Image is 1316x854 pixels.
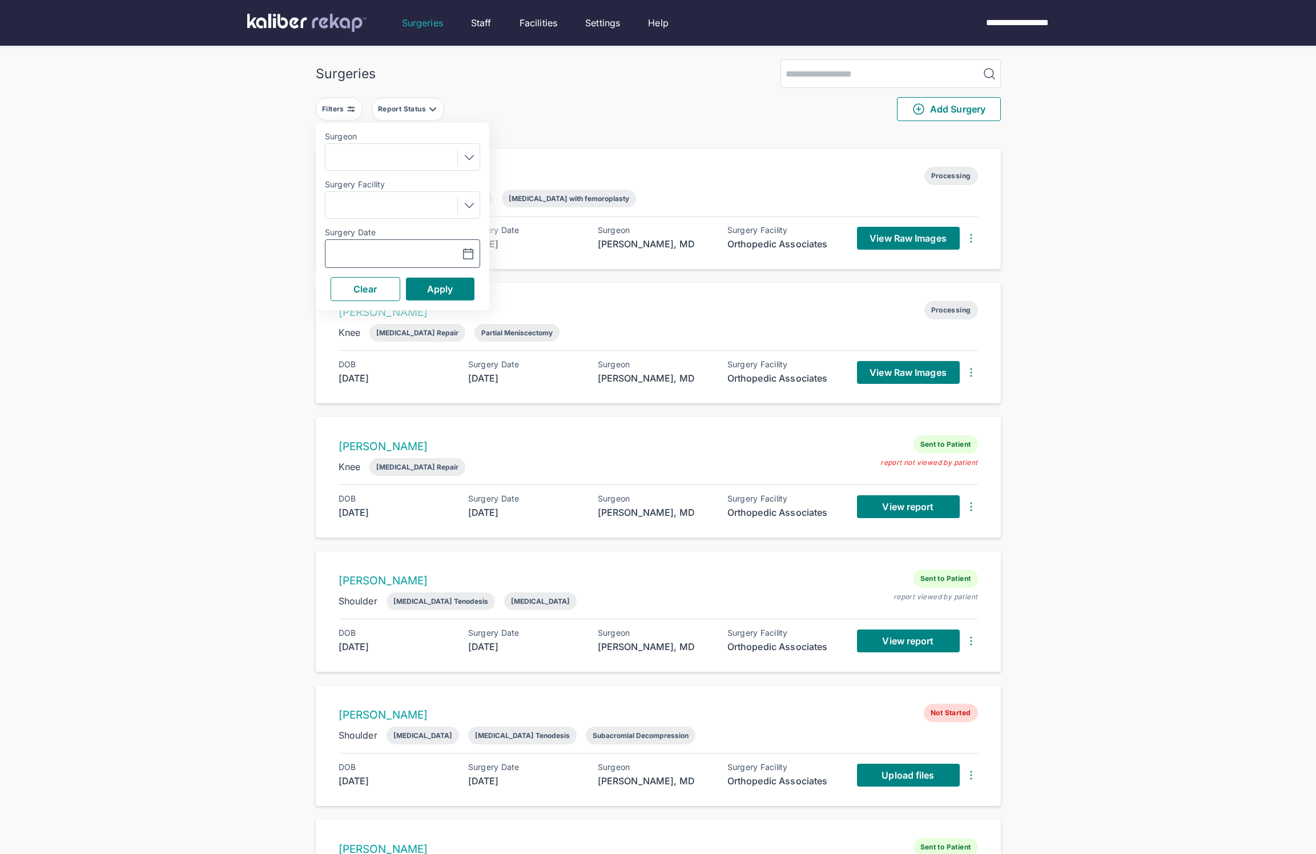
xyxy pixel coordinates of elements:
div: [DATE] [339,371,453,385]
div: [DATE] [468,237,582,251]
a: [PERSON_NAME] [339,440,428,453]
div: report not viewed by patient [880,458,977,467]
div: Knee [339,326,361,339]
div: [DATE] [468,371,582,385]
div: Surgery Facility [727,360,842,369]
div: Orthopedic Associates [727,506,842,519]
div: Knee [339,460,361,474]
div: [DATE] [339,506,453,519]
div: Surgery Facility [727,628,842,638]
button: Filters [316,97,363,121]
div: [PERSON_NAME], MD [598,237,712,251]
div: Surgeon [598,628,712,638]
label: Surgery Facility [325,180,480,189]
div: Surgery Facility [727,494,842,503]
div: Shoulder [339,594,377,608]
a: View report [857,630,960,652]
div: Surgery Date [468,763,582,772]
span: Sent to Patient [913,435,978,454]
a: [PERSON_NAME] [339,306,428,319]
img: DotsThreeVertical.31cb0eda.svg [964,366,978,379]
img: DotsThreeVertical.31cb0eda.svg [964,231,978,245]
div: Surgeon [598,494,712,503]
img: MagnifyingGlass.1dc66aab.svg [983,67,996,81]
div: [PERSON_NAME], MD [598,371,712,385]
label: Surgeon [325,132,480,141]
div: Surgery Facility [727,763,842,772]
span: View Raw Images [870,367,947,378]
a: [PERSON_NAME] [339,574,428,587]
div: Surgeon [598,226,712,235]
span: Sent to Patient [913,570,978,588]
a: View report [857,495,960,518]
button: Add Surgery [897,97,1001,121]
div: DOB [339,763,453,772]
div: DOB [339,628,453,638]
div: Surgeon [598,763,712,772]
span: Clear [353,283,377,295]
div: Report Status [378,105,428,114]
div: [MEDICAL_DATA] Repair [376,328,458,337]
span: Upload files [882,769,934,781]
a: Upload files [857,764,960,787]
div: [PERSON_NAME], MD [598,774,712,788]
div: report viewed by patient [894,592,978,602]
div: [DATE] [339,640,453,653]
div: [MEDICAL_DATA] Tenodesis [475,731,570,740]
div: Orthopedic Associates [727,774,842,788]
div: [PERSON_NAME], MD [598,640,712,653]
a: [PERSON_NAME] [339,708,428,721]
div: [DATE] [468,506,582,519]
div: Surgery Facility [727,226,842,235]
img: DotsThreeVertical.31cb0eda.svg [964,500,978,514]
div: [DATE] [468,640,582,653]
div: Surgery Date [468,360,582,369]
img: DotsThreeVertical.31cb0eda.svg [964,768,978,782]
label: Surgery Date [325,228,480,237]
div: [MEDICAL_DATA] Repair [376,463,458,471]
span: Not Started [924,704,977,722]
a: Help [648,16,669,30]
div: [PERSON_NAME], MD [598,506,712,519]
span: Apply [427,283,453,295]
div: Subacromial Decompression [593,731,689,740]
div: [DATE] [468,774,582,788]
div: [MEDICAL_DATA] with femoroplasty [509,194,629,203]
button: Apply [406,278,474,300]
a: Facilities [520,16,558,30]
a: Surgeries [402,16,443,30]
div: Surgery Date [468,494,582,503]
a: Staff [471,16,492,30]
button: View Raw Images [857,227,960,250]
img: PlusCircleGreen.5fd88d77.svg [912,102,925,116]
div: [MEDICAL_DATA] [511,597,570,606]
img: DotsThreeVertical.31cb0eda.svg [964,634,978,648]
div: Partial Meniscectomy [481,328,553,337]
div: Surgeries [316,66,376,82]
span: Add Surgery [912,102,985,116]
div: [DATE] [339,774,453,788]
div: Surgery Date [468,226,582,235]
div: Orthopedic Associates [727,640,842,653]
div: Orthopedic Associates [727,371,842,385]
span: View Raw Images [870,232,947,244]
span: Processing [924,167,978,185]
img: kaliber labs logo [247,14,367,32]
button: Report Status [372,97,444,121]
div: Surgeon [598,360,712,369]
span: View report [882,635,933,647]
div: Filters [322,105,347,114]
a: Settings [585,16,620,30]
div: [MEDICAL_DATA] [393,731,452,740]
div: DOB [339,494,453,503]
span: View report [882,501,933,512]
div: DOB [339,360,453,369]
div: Shoulder [339,728,377,742]
div: Orthopedic Associates [727,237,842,251]
div: Surgery Date [468,628,582,638]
